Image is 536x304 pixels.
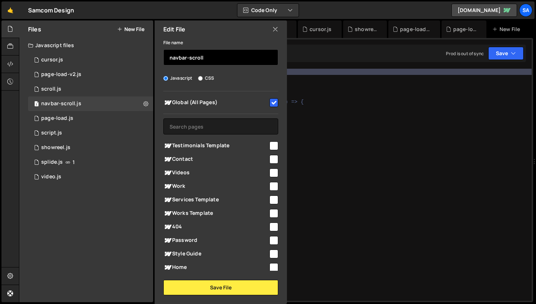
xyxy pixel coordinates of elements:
[163,49,278,65] input: Name
[163,280,278,295] button: Save File
[28,126,153,140] div: 14806/38397.js
[453,26,478,33] div: page-load.js
[163,39,183,46] label: File name
[19,38,153,53] div: Javascript files
[163,250,268,258] span: Style Guide
[163,155,268,164] span: Contact
[163,141,268,150] span: Testimonials Template
[41,115,73,122] div: page-load.js
[310,26,331,33] div: cursor.js
[1,1,19,19] a: 🤙
[163,75,193,82] label: Javascript
[41,57,63,63] div: cursor.js
[163,223,268,231] span: 404
[488,47,524,60] button: Save
[41,144,70,151] div: showreel.js
[451,4,517,17] a: [DOMAIN_NAME]
[163,236,268,245] span: Password
[519,4,532,17] a: SA
[492,26,523,33] div: New File
[41,159,63,166] div: splide.js
[198,75,214,82] label: CSS
[28,155,153,170] div: 14806/45266.js
[446,50,484,57] div: Prod is out of sync
[117,26,144,32] button: New File
[237,4,299,17] button: Code Only
[28,53,153,67] div: 14806/45454.js
[28,140,153,155] div: 14806/45858.js
[163,118,278,134] input: Search pages
[198,76,203,81] input: CSS
[73,159,75,165] span: 1
[163,195,268,204] span: Services Template
[163,168,268,177] span: Videos
[41,100,81,107] div: navbar-scroll.js
[28,170,153,184] div: 14806/45268.js
[355,26,378,33] div: showreel.js
[163,182,268,191] span: Work
[34,102,39,107] span: 1
[28,96,153,111] div: 14806/45291.js
[163,263,268,272] span: Home
[28,111,153,126] div: 14806/45656.js
[28,82,153,96] div: scroll.js
[28,6,74,15] div: Samcom Design
[28,25,41,33] h2: Files
[28,67,153,82] div: 14806/45839.js
[41,130,62,136] div: script.js
[41,174,61,180] div: video.js
[41,86,61,92] div: scroll.js
[163,25,185,33] h2: Edit File
[163,209,268,218] span: Works Template
[163,98,268,107] span: Global (All Pages)
[163,76,168,81] input: Javascript
[41,71,81,78] div: page-load-v2.js
[400,26,431,33] div: page-load-v2.js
